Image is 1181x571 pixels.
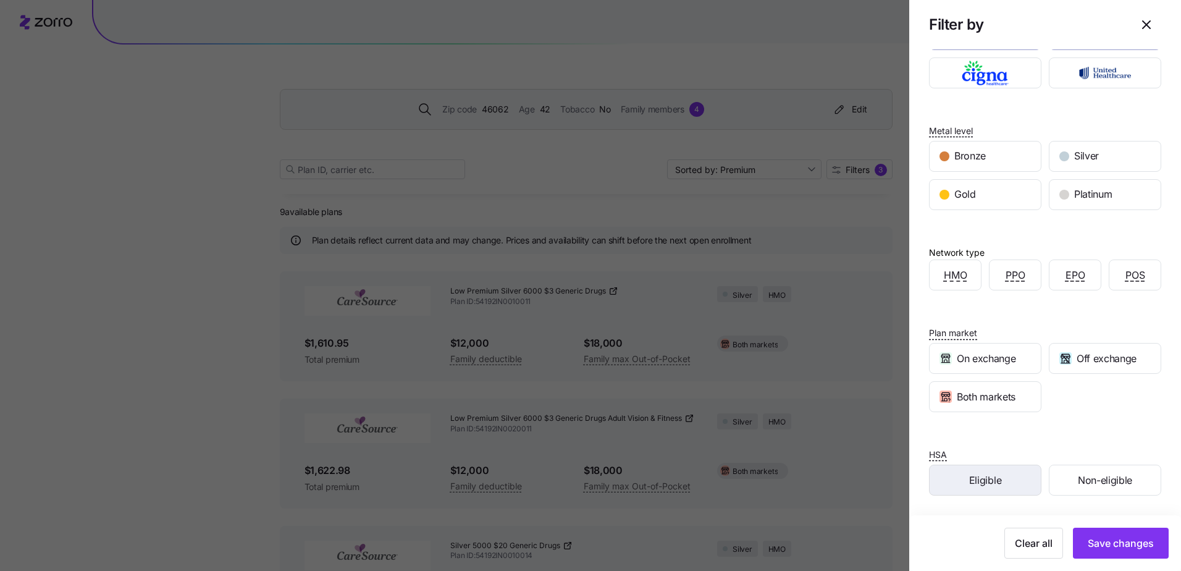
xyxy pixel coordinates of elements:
[929,449,947,461] span: HSA
[954,148,986,164] span: Bronze
[969,473,1001,488] span: Eligible
[1074,187,1112,202] span: Platinum
[1088,536,1154,551] span: Save changes
[1004,528,1063,559] button: Clear all
[1065,268,1085,283] span: EPO
[929,125,973,137] span: Metal level
[944,268,967,283] span: HMO
[954,187,976,202] span: Gold
[1073,528,1169,559] button: Save changes
[1077,351,1137,366] span: Off exchange
[957,351,1015,366] span: On exchange
[940,61,1031,85] img: Cigna Healthcare
[929,15,1122,34] h1: Filter by
[1078,473,1132,488] span: Non-eligible
[929,246,985,260] div: Network type
[1006,268,1025,283] span: PPO
[957,389,1015,405] span: Both markets
[1125,268,1145,283] span: POS
[1074,148,1099,164] span: Silver
[929,327,977,339] span: Plan market
[1015,536,1053,551] span: Clear all
[1060,61,1151,85] img: UnitedHealthcare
